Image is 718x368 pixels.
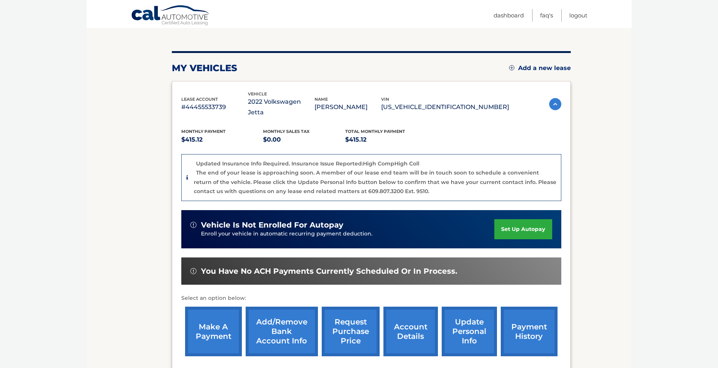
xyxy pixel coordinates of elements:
[246,307,318,356] a: Add/Remove bank account info
[190,268,196,274] img: alert-white.svg
[263,129,310,134] span: Monthly sales Tax
[248,97,315,118] p: 2022 Volkswagen Jetta
[494,219,552,239] a: set up autopay
[181,134,263,145] p: $415.12
[383,307,438,356] a: account details
[381,102,509,112] p: [US_VEHICLE_IDENTIFICATION_NUMBER]
[172,62,237,74] h2: my vehicles
[185,307,242,356] a: make a payment
[131,5,210,27] a: Cal Automotive
[181,97,218,102] span: lease account
[569,9,587,22] a: Logout
[201,220,343,230] span: vehicle is not enrolled for autopay
[181,129,226,134] span: Monthly Payment
[501,307,558,356] a: payment history
[549,98,561,110] img: accordion-active.svg
[315,97,328,102] span: name
[263,134,345,145] p: $0.00
[345,134,427,145] p: $415.12
[181,102,248,112] p: #44455533739
[345,129,405,134] span: Total Monthly Payment
[509,64,571,72] a: Add a new lease
[181,294,561,303] p: Select an option below:
[540,9,553,22] a: FAQ's
[201,267,457,276] span: You have no ACH payments currently scheduled or in process.
[194,169,556,195] p: The end of your lease is approaching soon. A member of our lease end team will be in touch soon t...
[322,307,380,356] a: request purchase price
[248,91,267,97] span: vehicle
[509,65,514,70] img: add.svg
[315,102,381,112] p: [PERSON_NAME]
[196,160,419,167] p: Updated Insurance Info Required. Insurance Issue Reported:High CompHigh Coll
[190,222,196,228] img: alert-white.svg
[494,9,524,22] a: Dashboard
[381,97,389,102] span: vin
[442,307,497,356] a: update personal info
[201,230,495,238] p: Enroll your vehicle in automatic recurring payment deduction.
